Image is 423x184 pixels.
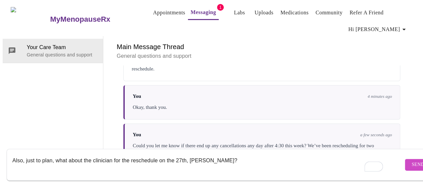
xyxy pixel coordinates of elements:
a: Labs [234,8,245,17]
a: Appointments [153,8,185,17]
a: Uploads [254,8,274,17]
button: Uploads [252,6,276,19]
button: Medications [278,6,311,19]
span: 1 [217,4,224,11]
button: Refer a Friend [347,6,386,19]
span: 4 minutes ago [367,94,392,99]
span: Your Care Team [27,43,98,51]
a: MyMenopauseRx [49,8,137,31]
div: Could you let me know if there end up any cancellations any day after 4:30 this week? We’ve been ... [133,142,392,158]
p: General questions and support [117,52,407,60]
span: Hi [PERSON_NAME] [348,25,408,34]
a: Messaging [191,8,216,17]
a: Community [316,8,343,17]
img: MyMenopauseRx Logo [11,7,49,32]
div: Okay, thank you. [133,103,392,111]
span: a few seconds ago [360,132,392,138]
button: Labs [229,6,250,19]
p: General questions and support [27,51,98,58]
span: You [133,132,141,138]
h3: MyMenopauseRx [50,15,110,24]
h6: Main Message Thread [117,41,407,52]
button: Appointments [150,6,188,19]
a: Refer a Friend [349,8,384,17]
button: Community [313,6,345,19]
textarea: To enrich screen reader interactions, please activate Accessibility in Grammarly extension settings [12,154,403,175]
button: Messaging [188,6,219,20]
span: You [133,94,141,99]
button: Hi [PERSON_NAME] [346,23,411,36]
div: Your Care TeamGeneral questions and support [3,39,103,63]
a: Medications [281,8,309,17]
